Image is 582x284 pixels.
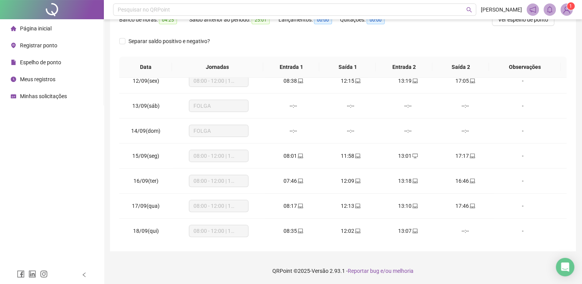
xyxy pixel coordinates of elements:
div: - [500,102,545,110]
span: Espelho de ponto [20,59,61,65]
div: 13:18 [385,177,430,185]
span: Observações [495,63,555,71]
div: 07:46 [271,177,316,185]
div: 08:17 [271,202,316,210]
span: laptop [354,203,360,209]
div: - [500,202,545,210]
div: 12:15 [328,77,373,85]
span: schedule [11,94,16,99]
span: laptop [469,203,475,209]
div: 12:02 [328,227,373,235]
span: 08:00 - 12:00 | 13:00 - 18:00 [193,175,244,187]
span: clock-circle [11,77,16,82]
span: home [11,26,16,31]
div: --:-- [443,102,488,110]
span: left [82,272,87,277]
div: --:-- [443,227,488,235]
span: laptop [469,153,475,159]
div: Lançamentos: [278,15,340,24]
div: - [500,177,545,185]
span: laptop [297,78,303,84]
span: laptop [297,228,303,234]
div: --:-- [271,102,316,110]
div: --:-- [385,127,430,135]
button: Ver espelho de ponto [492,13,554,26]
div: --:-- [328,127,373,135]
span: FOLGA [193,125,244,137]
div: 13:10 [385,202,430,210]
div: 12:09 [328,177,373,185]
div: - [500,152,545,160]
div: 17:05 [443,77,488,85]
div: 17:17 [443,152,488,160]
th: Saída 2 [432,57,489,78]
span: laptop [412,78,418,84]
span: laptop [469,178,475,184]
span: 12/09(sex) [133,78,159,84]
div: 11:58 [328,152,373,160]
div: 13:19 [385,77,430,85]
span: laptop [469,78,475,84]
span: Ver espelho de ponto [498,15,548,24]
span: laptop [297,178,303,184]
span: 18/09(qui) [133,228,159,234]
span: 17/09(qua) [132,203,160,209]
div: - [500,227,545,235]
span: linkedin [28,270,36,278]
div: Quitações: [340,15,396,24]
span: Registrar ponto [20,42,57,48]
span: laptop [354,178,360,184]
span: 00:00 [367,16,385,24]
span: [PERSON_NAME] [481,5,522,14]
div: --:-- [385,102,430,110]
span: 13/09(sáb) [132,103,160,109]
div: --:-- [328,102,373,110]
th: Entrada 2 [376,57,432,78]
th: Entrada 1 [263,57,320,78]
span: 16/09(ter) [133,178,158,184]
div: - [500,127,545,135]
img: 89433 [561,4,572,15]
span: 14/09(dom) [131,128,160,134]
div: 13:01 [385,152,430,160]
div: 12:13 [328,202,373,210]
span: laptop [412,178,418,184]
span: laptop [412,203,418,209]
span: 1 [569,3,572,9]
div: 17:46 [443,202,488,210]
div: 08:35 [271,227,316,235]
span: notification [529,6,536,13]
div: - [500,77,545,85]
span: laptop [354,78,360,84]
span: 04:25 [159,16,177,24]
sup: Atualize o seu contato no menu Meus Dados [567,2,575,10]
span: Versão [312,268,329,274]
span: Meus registros [20,76,55,82]
div: 08:38 [271,77,316,85]
span: laptop [412,228,418,234]
span: FOLGA [193,100,244,112]
span: Minhas solicitações [20,93,67,99]
span: Separar saldo positivo e negativo? [125,37,213,45]
span: 08:00 - 12:00 | 13:00 - 18:00 [193,150,244,162]
span: file [11,60,16,65]
span: laptop [354,228,360,234]
span: 08:00 - 12:00 | 13:00 - 18:00 [193,200,244,212]
span: search [466,7,472,13]
span: Página inicial [20,25,52,32]
th: Data [119,57,172,78]
th: Jornadas [172,57,263,78]
span: laptop [297,153,303,159]
div: --:-- [271,127,316,135]
span: 08:00 - 12:00 | 13:00 - 18:00 [193,225,244,237]
div: Open Intercom Messenger [556,258,574,276]
span: 15/09(seg) [132,153,159,159]
div: Banco de horas: [119,15,189,24]
span: 08:00 - 12:00 | 13:00 - 17:00 [193,75,244,87]
span: facebook [17,270,25,278]
th: Saída 1 [319,57,376,78]
div: 13:07 [385,227,430,235]
div: 16:46 [443,177,488,185]
span: laptop [297,203,303,209]
span: environment [11,43,16,48]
